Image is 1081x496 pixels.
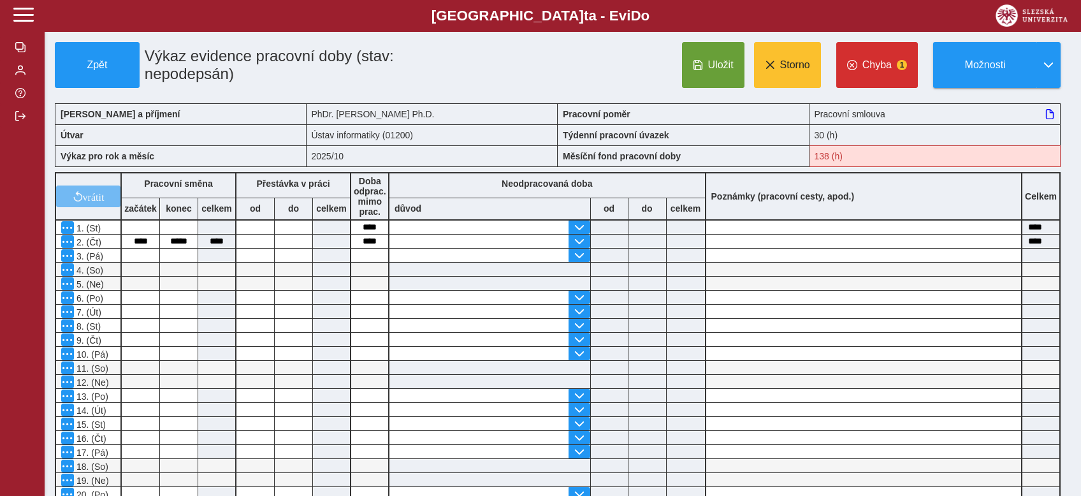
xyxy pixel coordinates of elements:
b: Výkaz pro rok a měsíc [61,151,154,161]
button: Menu [61,432,74,444]
b: Přestávka v práci [256,179,330,189]
b: Doba odprac. mimo prac. [354,176,386,217]
button: Zpět [55,42,140,88]
button: Menu [61,291,74,304]
div: PhDr. [PERSON_NAME] Ph.D. [307,103,558,124]
span: 9. (Čt) [74,335,101,346]
span: D [630,8,641,24]
b: důvod [395,203,421,214]
span: 8. (St) [74,321,101,332]
button: Storno [754,42,821,88]
b: Poznámky (pracovní cesty, apod.) [706,191,860,201]
span: Storno [780,59,810,71]
button: Menu [61,474,74,486]
span: 3. (Pá) [74,251,103,261]
button: Menu [61,404,74,416]
span: t [584,8,588,24]
b: Týdenní pracovní úvazek [563,130,669,140]
span: o [641,8,650,24]
button: vrátit [56,186,120,207]
b: od [236,203,274,214]
b: od [591,203,628,214]
b: do [628,203,666,214]
button: Menu [61,333,74,346]
span: Zpět [61,59,134,71]
b: Neodpracovaná doba [502,179,592,189]
span: 13. (Po) [74,391,108,402]
span: 6. (Po) [74,293,103,303]
div: Fond pracovní doby (138 h) a součet hodin (18 h) se neshodují! [809,145,1061,167]
button: Menu [61,418,74,430]
button: Menu [61,390,74,402]
div: Pracovní smlouva [809,103,1061,124]
div: 2025/10 [307,145,558,167]
span: 1 [897,60,907,70]
b: Pracovní poměr [563,109,630,119]
b: Celkem [1025,191,1057,201]
button: Menu [61,277,74,290]
span: 11. (So) [74,363,108,374]
span: 12. (Ne) [74,377,109,388]
h1: Výkaz evidence pracovní doby (stav: nepodepsán) [140,42,478,88]
b: začátek [122,203,159,214]
span: 4. (So) [74,265,103,275]
button: Menu [61,305,74,318]
div: 30 (h) [809,124,1061,145]
span: 15. (St) [74,419,106,430]
span: 1. (St) [74,223,101,233]
button: Menu [61,347,74,360]
span: 2. (Čt) [74,237,101,247]
div: Ústav informatiky (01200) [307,124,558,145]
b: Měsíční fond pracovní doby [563,151,681,161]
span: 17. (Pá) [74,448,108,458]
span: 5. (Ne) [74,279,104,289]
span: Uložit [708,59,734,71]
button: Menu [61,460,74,472]
span: 18. (So) [74,462,108,472]
button: Menu [61,249,74,262]
span: Chyba [862,59,892,71]
button: Menu [61,235,74,248]
b: celkem [198,203,235,214]
span: 14. (Út) [74,405,106,416]
b: [PERSON_NAME] a příjmení [61,109,180,119]
span: 7. (Út) [74,307,101,317]
b: Útvar [61,130,83,140]
b: celkem [313,203,350,214]
button: Menu [61,319,74,332]
button: Uložit [682,42,744,88]
button: Menu [61,446,74,458]
span: Možnosti [944,59,1026,71]
button: Možnosti [933,42,1036,88]
b: [GEOGRAPHIC_DATA] a - Evi [38,8,1043,24]
span: 10. (Pá) [74,349,108,360]
b: konec [160,203,198,214]
button: Menu [61,221,74,234]
button: Chyba1 [836,42,918,88]
span: 16. (Čt) [74,434,106,444]
b: Pracovní směna [144,179,212,189]
img: logo_web_su.png [996,4,1068,27]
button: Menu [61,263,74,276]
span: 19. (Ne) [74,476,109,486]
button: Menu [61,376,74,388]
button: Menu [61,361,74,374]
b: do [275,203,312,214]
b: celkem [667,203,705,214]
span: vrátit [83,191,105,201]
